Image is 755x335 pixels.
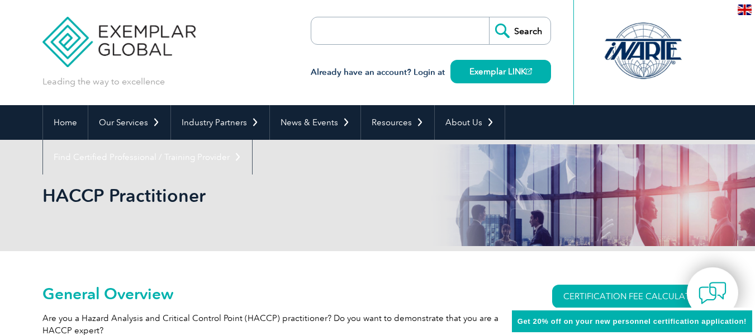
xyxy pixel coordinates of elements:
img: open_square.png [526,68,532,74]
input: Search [489,17,550,44]
img: en [738,4,752,15]
h1: HACCP Practitioner [42,185,472,206]
a: Resources [361,105,434,140]
img: contact-chat.png [699,279,726,307]
a: CERTIFICATION FEE CALCULATOR [552,285,713,308]
h3: Already have an account? Login at [311,65,551,79]
a: Exemplar LINK [450,60,551,83]
a: Our Services [88,105,170,140]
a: About Us [435,105,505,140]
a: News & Events [270,105,360,140]
a: Find Certified Professional / Training Provider [43,140,252,174]
p: Leading the way to excellence [42,76,165,88]
a: Industry Partners [171,105,269,140]
a: Home [43,105,88,140]
h2: General Overview [42,285,512,303]
span: Get 20% off on your new personnel certification application! [517,317,747,325]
